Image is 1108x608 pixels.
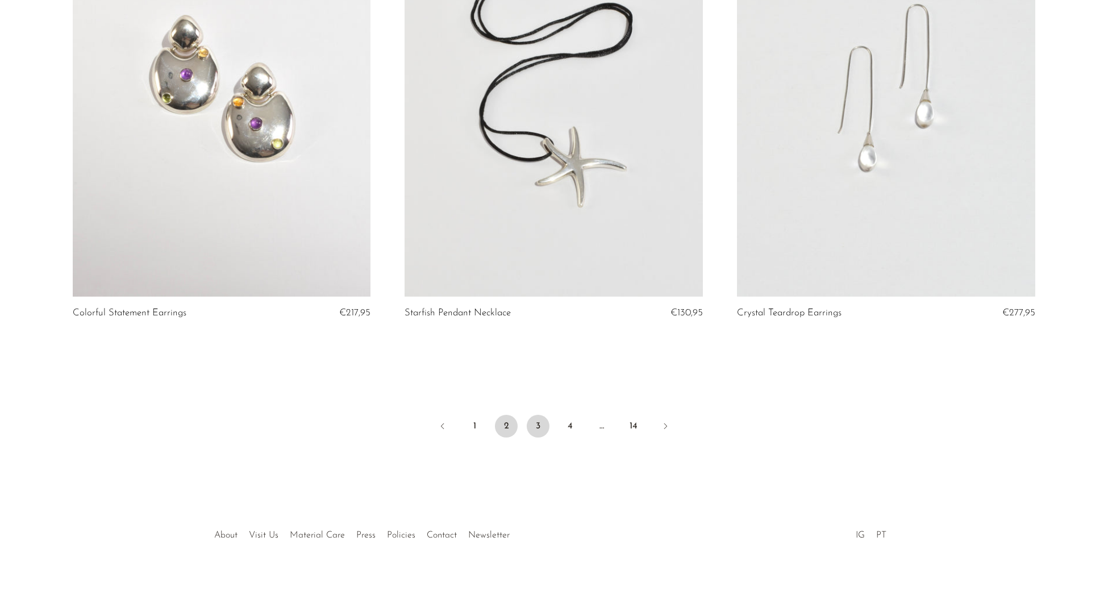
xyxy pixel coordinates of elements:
a: 1 [463,415,486,438]
a: IG [856,531,865,540]
span: 2 [495,415,518,438]
span: €217,95 [339,308,370,318]
a: Policies [387,531,415,540]
a: Next [654,415,677,440]
a: Crystal Teardrop Earrings [737,308,842,318]
a: Material Care [290,531,345,540]
a: Visit Us [249,531,278,540]
ul: Quick links [209,522,515,543]
span: … [590,415,613,438]
span: €130,95 [670,308,703,318]
a: Starfish Pendant Necklace [405,308,511,318]
a: Press [356,531,376,540]
a: Colorful Statement Earrings [73,308,186,318]
a: 14 [622,415,645,438]
a: About [214,531,238,540]
a: 3 [527,415,549,438]
a: Contact [427,531,457,540]
a: PT [876,531,886,540]
a: 4 [559,415,581,438]
a: Previous [431,415,454,440]
ul: Social Medias [850,522,892,543]
span: €277,95 [1002,308,1035,318]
